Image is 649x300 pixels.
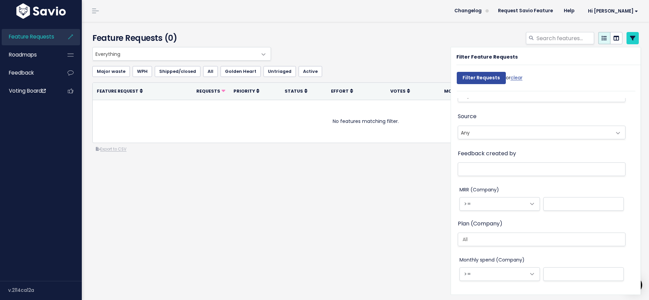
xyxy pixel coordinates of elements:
[92,66,639,77] ul: Filter feature requests
[233,88,259,94] a: Priority
[196,88,225,94] a: Requests
[458,149,516,159] label: Feedback created by
[458,126,625,139] span: Any
[588,9,638,14] span: Hi [PERSON_NAME]
[92,47,271,61] span: Everything
[331,88,353,94] a: Effort
[580,6,644,16] a: Hi [PERSON_NAME]
[390,88,406,94] span: Votes
[331,88,349,94] span: Effort
[458,219,502,229] label: Plan (Company)
[93,47,257,60] span: Everything
[2,29,57,45] a: Feature Requests
[9,51,37,58] span: Roadmaps
[92,32,268,44] h4: Feature Requests (0)
[2,65,57,81] a: Feedback
[285,88,307,94] a: Status
[8,281,82,299] div: v.2114ca12a
[285,88,303,94] span: Status
[263,66,296,77] a: Untriaged
[9,87,46,94] span: Voting Board
[444,88,488,94] a: Monthly spend
[459,186,499,194] label: MRR (Company)
[2,47,57,63] a: Roadmaps
[457,72,506,84] input: Filter Requests
[458,112,477,122] label: Source
[457,68,523,91] div: or
[203,66,218,77] a: All
[196,88,220,94] span: Requests
[92,66,130,77] a: Major waste
[133,66,152,77] a: WPH
[458,126,612,139] span: Any
[9,69,34,76] span: Feedback
[456,53,518,60] strong: Filter Feature Requests
[93,100,638,143] td: No features matching filter.
[460,236,620,243] input: All
[96,146,126,152] a: Export to CSV
[299,66,322,77] a: Active
[511,74,523,81] a: clear
[558,6,580,16] a: Help
[2,83,57,99] a: Voting Board
[493,6,558,16] a: Request Savio Feature
[221,66,261,77] a: Golden Heart
[233,88,255,94] span: Priority
[9,33,54,40] span: Feature Requests
[444,88,483,94] span: Monthly spend
[155,66,200,77] a: Shipped/closed
[536,32,594,44] input: Search features...
[15,3,67,19] img: logo-white.9d6f32f41409.svg
[390,88,410,94] a: Votes
[97,88,138,94] span: Feature Request
[97,88,143,94] a: Feature Request
[454,9,482,13] span: Changelog
[459,256,525,264] label: Monthly spend (Company)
